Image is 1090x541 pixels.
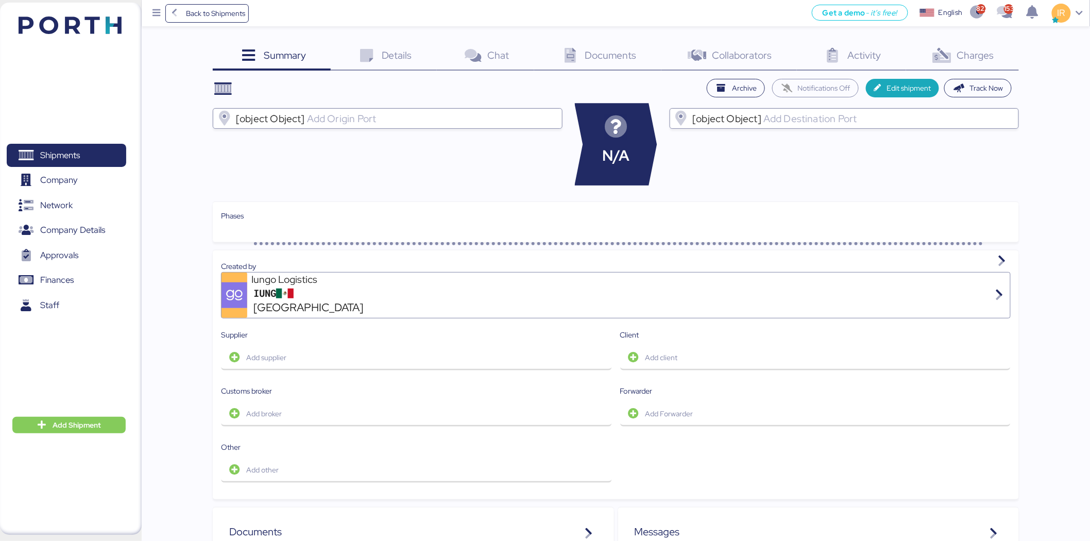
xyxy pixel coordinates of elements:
span: Add Shipment [53,419,101,431]
div: Iungo Logistics [251,273,375,286]
span: Back to Shipments [186,7,245,20]
span: Company [40,173,78,188]
span: Documents [585,48,637,62]
span: Finances [40,273,74,288]
div: Phases [221,210,1011,222]
a: Finances [7,268,126,292]
a: Back to Shipments [165,4,249,23]
div: Documents [229,524,597,539]
a: Staff [7,293,126,317]
span: Add other [246,464,279,476]
button: Menu [148,5,165,22]
span: Add broker [246,408,282,420]
a: Shipments [7,144,126,167]
div: English [939,7,962,18]
span: Add client [645,351,678,364]
span: Activity [848,48,881,62]
span: Notifications Off [798,82,850,94]
span: Edit shipment [887,82,931,94]
button: Add other [221,457,611,483]
span: [object Object] [236,114,305,123]
span: Company Details [40,223,105,238]
div: Messages [635,524,1002,539]
a: Approvals [7,244,126,267]
div: Created by [221,261,1011,272]
span: Collaborators [712,48,772,62]
button: Add broker [221,401,611,427]
button: Track Now [944,79,1012,97]
span: Network [40,198,73,213]
a: Company Details [7,218,126,242]
span: Add supplier [246,351,286,364]
button: Edit shipment [866,79,940,97]
button: Notifications Off [772,79,859,97]
span: Shipments [40,148,80,163]
span: Charges [957,48,994,62]
span: [object Object] [692,114,761,123]
span: Add Forwarder [645,408,693,420]
input: [object Object] [761,112,1014,125]
button: Add Shipment [12,417,126,433]
span: Archive [732,82,757,94]
input: [object Object] [305,112,558,125]
span: N/A [602,145,629,167]
button: Add Forwarder [620,401,1011,427]
span: Summary [264,48,306,62]
a: Network [7,194,126,217]
button: Add supplier [221,345,611,370]
span: Track Now [970,82,1003,94]
span: [GEOGRAPHIC_DATA] [253,299,363,316]
span: Chat [488,48,509,62]
span: IR [1058,6,1065,20]
span: Approvals [40,248,78,263]
a: Company [7,168,126,192]
button: Add client [620,345,1011,370]
span: Staff [40,298,59,313]
button: Archive [707,79,765,97]
span: Details [382,48,412,62]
